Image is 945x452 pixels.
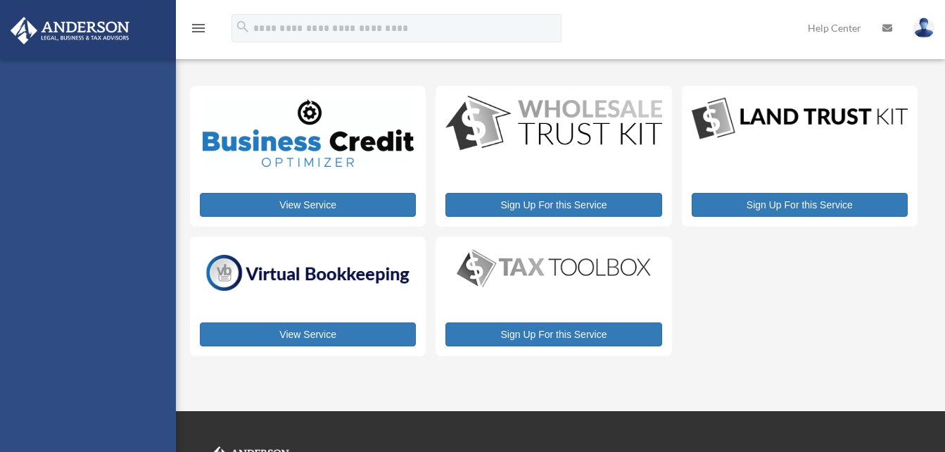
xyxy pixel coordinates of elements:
img: Anderson Advisors Platinum Portal [6,17,134,44]
i: menu [190,20,207,37]
a: menu [190,25,207,37]
a: Sign Up For this Service [692,193,908,217]
img: LandTrust_lgo-1.jpg [692,96,908,142]
a: View Service [200,193,416,217]
i: search [235,19,250,34]
img: taxtoolbox_new-1.webp [445,246,661,289]
img: User Pic [913,18,934,38]
a: Sign Up For this Service [445,193,661,217]
a: Sign Up For this Service [445,322,661,346]
a: View Service [200,322,416,346]
img: WS-Trust-Kit-lgo-1.jpg [445,96,661,153]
